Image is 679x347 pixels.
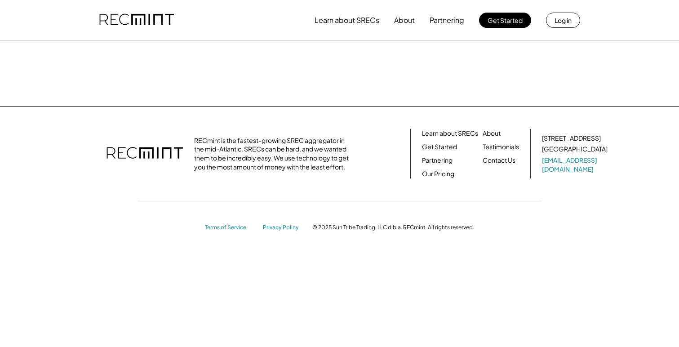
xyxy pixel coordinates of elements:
div: RECmint is the fastest-growing SREC aggregator in the mid-Atlantic. SRECs can be hard, and we wan... [194,136,354,171]
button: Get Started [479,13,531,28]
a: Learn about SRECs [422,129,478,138]
a: Privacy Policy [263,224,303,231]
button: Partnering [430,11,464,29]
img: recmint-logotype%403x.png [99,5,174,36]
a: Contact Us [483,156,515,165]
button: Log in [546,13,580,28]
a: Terms of Service [205,224,254,231]
div: © 2025 Sun Tribe Trading, LLC d.b.a. RECmint. All rights reserved. [312,224,474,231]
a: Our Pricing [422,169,454,178]
img: recmint-logotype%403x.png [107,138,183,169]
a: Testimonials [483,142,519,151]
a: About [483,129,501,138]
a: Partnering [422,156,453,165]
div: [STREET_ADDRESS] [542,134,601,143]
button: Learn about SRECs [315,11,379,29]
a: Get Started [422,142,457,151]
a: [EMAIL_ADDRESS][DOMAIN_NAME] [542,156,609,173]
button: About [394,11,415,29]
div: [GEOGRAPHIC_DATA] [542,145,608,154]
